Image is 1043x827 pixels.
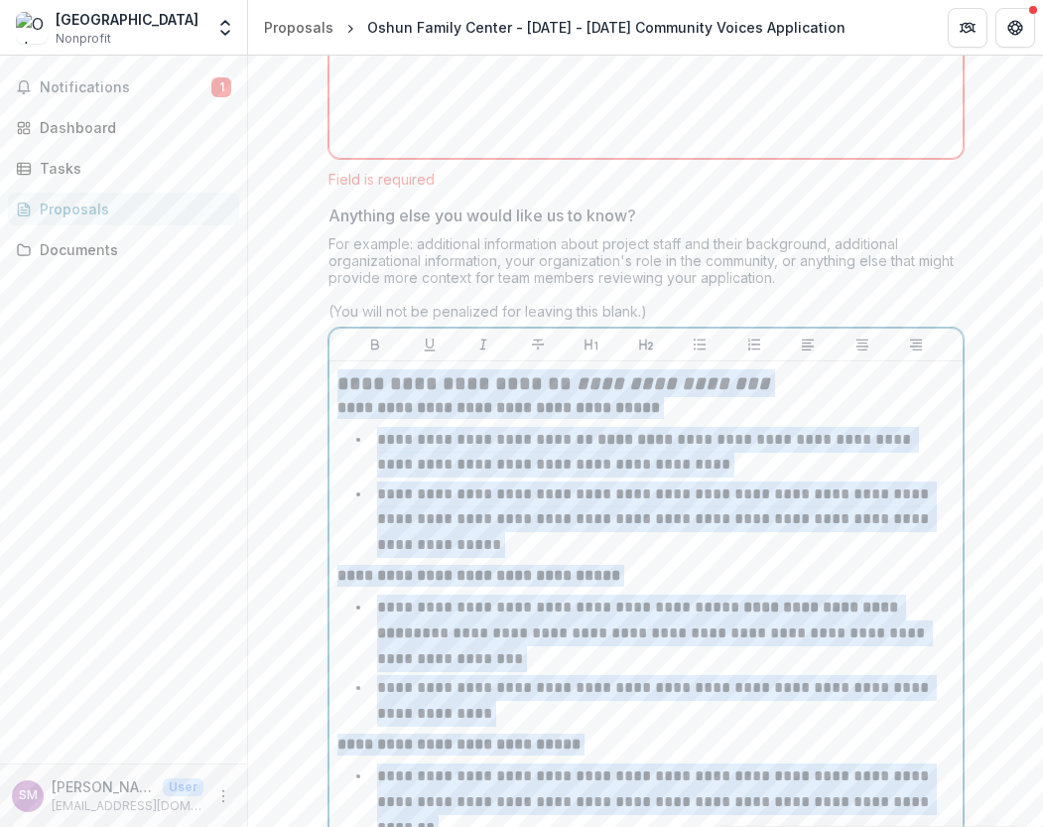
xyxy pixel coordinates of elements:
button: Notifications1 [8,71,239,103]
button: Align Right [904,333,928,356]
a: Proposals [8,193,239,225]
div: Proposals [40,199,223,219]
button: Underline [418,333,442,356]
div: For example: additional information about project staff and their background, additional organiza... [328,235,964,328]
div: [GEOGRAPHIC_DATA] [56,9,198,30]
div: Documents [40,239,223,260]
button: Align Left [796,333,820,356]
p: [EMAIL_ADDRESS][DOMAIN_NAME] [52,797,203,815]
button: Italicize [471,333,495,356]
button: Strike [526,333,550,356]
img: Oshun Family Center [16,12,48,44]
div: Saleemah McNeil [19,789,38,802]
button: Heading 1 [580,333,603,356]
button: Ordered List [742,333,766,356]
span: Nonprofit [56,30,111,48]
button: Partners [948,8,987,48]
button: More [211,784,235,808]
button: Bold [363,333,387,356]
a: Documents [8,233,239,266]
button: Get Help [995,8,1035,48]
p: Anything else you would like us to know? [328,204,636,227]
button: Open entity switcher [211,8,239,48]
nav: breadcrumb [256,13,853,42]
span: 1 [211,77,231,97]
div: Field is required [328,171,964,188]
button: Bullet List [688,333,712,356]
div: Oshun Family Center - [DATE] - [DATE] Community Voices Application [367,17,846,38]
a: Tasks [8,152,239,185]
span: Notifications [40,79,211,96]
button: Align Center [850,333,874,356]
p: User [163,778,203,796]
button: Heading 2 [634,333,658,356]
div: Dashboard [40,117,223,138]
a: Proposals [256,13,341,42]
a: Dashboard [8,111,239,144]
div: Tasks [40,158,223,179]
p: [PERSON_NAME] [52,776,155,797]
div: Proposals [264,17,333,38]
